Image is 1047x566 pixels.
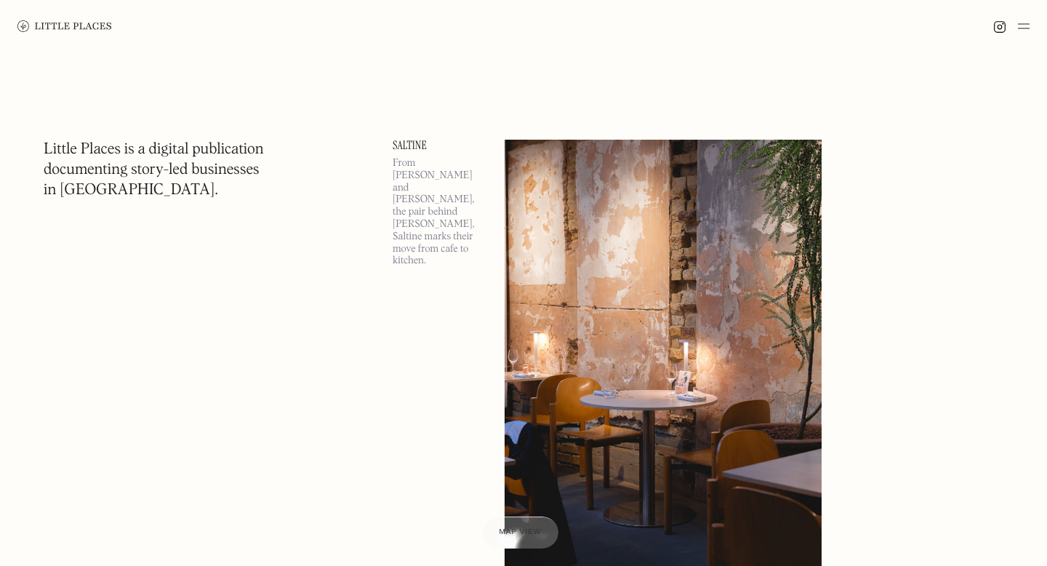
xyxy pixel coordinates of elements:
a: Saltine [393,140,487,151]
h1: Little Places is a digital publication documenting story-led businesses in [GEOGRAPHIC_DATA]. [44,140,264,201]
a: Map view [482,517,559,549]
span: Map view [500,528,542,536]
p: From [PERSON_NAME] and [PERSON_NAME], the pair behind [PERSON_NAME], Saltine marks their move fro... [393,157,487,267]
